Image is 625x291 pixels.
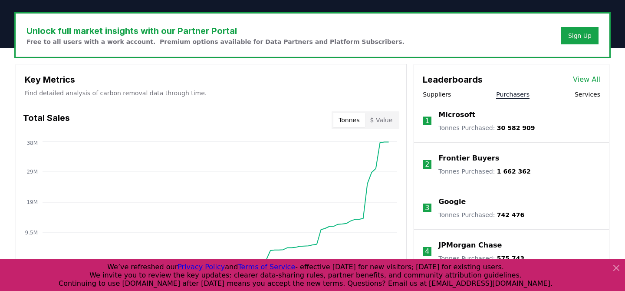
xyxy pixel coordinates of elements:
[423,90,451,99] button: Suppliers
[438,153,499,164] a: Frontier Buyers
[497,168,531,175] span: 1 662 362
[423,73,483,86] h3: Leaderboards
[26,140,38,146] tspan: 38M
[438,240,502,251] a: JPMorgan Chase
[568,31,592,40] a: Sign Up
[425,246,429,257] p: 4
[26,37,405,46] p: Free to all users with a work account. Premium options available for Data Partners and Platform S...
[26,199,38,205] tspan: 19M
[26,169,38,175] tspan: 29M
[365,113,398,127] button: $ Value
[438,110,475,120] a: Microsoft
[496,90,530,99] button: Purchasers
[438,211,524,219] p: Tonnes Purchased :
[25,230,38,236] tspan: 9.5M
[25,73,398,86] h3: Key Metrics
[26,24,405,37] h3: Unlock full market insights with our Partner Portal
[438,167,530,176] p: Tonnes Purchased :
[333,113,365,127] button: Tonnes
[438,124,535,132] p: Tonnes Purchased :
[438,197,466,207] a: Google
[497,255,524,262] span: 575 743
[25,89,398,97] p: Find detailed analysis of carbon removal data through time.
[497,124,535,131] span: 30 582 909
[425,159,429,170] p: 2
[573,74,600,85] a: View All
[561,27,599,44] button: Sign Up
[497,211,524,218] span: 742 476
[575,90,600,99] button: Services
[425,116,429,126] p: 1
[425,203,429,213] p: 3
[438,254,524,263] p: Tonnes Purchased :
[23,111,70,129] h3: Total Sales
